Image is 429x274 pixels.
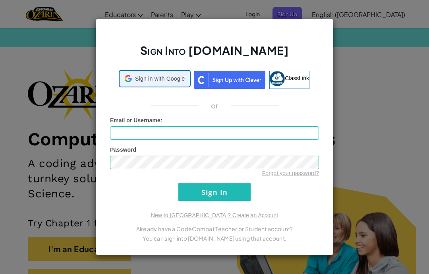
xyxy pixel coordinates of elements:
a: Forgot your password? [262,170,319,176]
span: Sign in with Google [135,75,185,83]
span: Email or Username [110,117,160,123]
input: Sign In [178,183,251,201]
p: You can sign into [DOMAIN_NAME] using that account. [110,233,319,243]
img: classlink-logo-small.png [270,71,285,86]
span: Password [110,147,136,153]
div: Sign in with Google [120,71,190,87]
a: Sign in with Google [120,71,190,89]
h2: Sign Into [DOMAIN_NAME] [110,43,319,66]
p: or [211,101,218,110]
label: : [110,116,162,124]
span: ClassLink [285,75,309,81]
p: Already have a CodeCombat Teacher or Student account? [110,224,319,233]
a: New to [GEOGRAPHIC_DATA]? Create an Account [151,212,278,218]
img: clever_sso_button@2x.png [194,71,265,89]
